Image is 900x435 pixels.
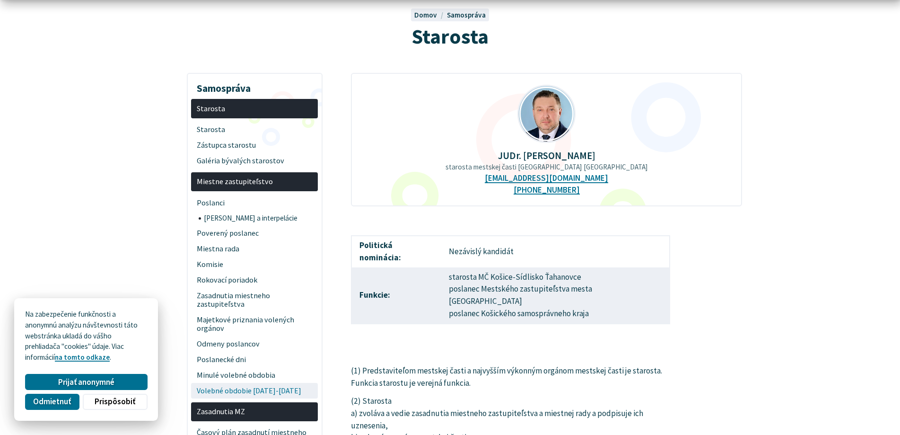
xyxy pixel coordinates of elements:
span: Zasadnutia miestneho zastupiteľstva [197,288,313,312]
a: Domov [414,10,446,19]
a: [PERSON_NAME] a interpelácie [199,211,318,226]
h3: Samospráva [191,76,318,96]
a: Poverený poslanec [191,226,318,241]
a: Volebné obdobie [DATE]-[DATE] [191,383,318,399]
span: Poverený poslanec [197,226,313,241]
span: Volebné obdobie [DATE]-[DATE] [197,383,313,399]
span: Zasadnutia MZ [197,404,313,419]
span: [PERSON_NAME] a interpelácie [204,211,313,226]
span: Odmietnuť [33,397,71,407]
img: Mgr.Ing._Milo___Ihn__t__2_ [519,86,575,142]
span: Prispôsobiť [95,397,135,407]
span: Rokovací poriadok [197,273,313,288]
span: Starosta [197,122,313,137]
span: Odmeny poslancov [197,336,313,352]
button: Prispôsobiť [83,394,147,410]
a: Galéria bývalých starostov [191,153,318,169]
strong: Funkcie: [359,290,390,300]
button: Odmietnuť [25,394,79,410]
p: (1) Predstaviteľom mestskej časti a najvyšším výkonným orgánom mestskej časti je starosta. Funkci... [351,353,670,390]
span: Poslanci [197,195,313,211]
a: Miestne zastupiteľstvo [191,172,318,192]
span: Miestne zastupiteľstvo [197,174,313,190]
a: Zasadnutia MZ [191,402,318,422]
a: Odmeny poslancov [191,336,318,352]
strong: Politická nominácia: [359,240,401,263]
a: Zástupca starostu [191,137,318,153]
td: starosta MČ Košice-Sídlisko Ťahanovce poslanec Mestského zastupiteľstva mesta [GEOGRAPHIC_DATA] p... [441,267,670,324]
a: Rokovací poriadok [191,273,318,288]
a: Majetkové priznania volených orgánov [191,312,318,336]
span: Prijať anonymné [58,377,114,387]
p: starosta mestskej časti [GEOGRAPHIC_DATA] [GEOGRAPHIC_DATA] [367,163,727,171]
a: Starosta [191,122,318,137]
span: Starosta [197,101,313,116]
span: Galéria bývalých starostov [197,153,313,169]
a: Miestna rada [191,241,318,257]
a: Zasadnutia miestneho zastupiteľstva [191,288,318,312]
span: Domov [414,10,437,19]
span: Starosta [411,23,489,49]
a: Starosta [191,99,318,118]
a: na tomto odkaze [55,353,110,362]
a: Minulé volebné obdobia [191,367,318,383]
a: Poslanci [191,195,318,211]
span: Zástupca starostu [197,137,313,153]
span: Komisie [197,257,313,273]
a: Komisie [191,257,318,273]
p: Na zabezpečenie funkčnosti a anonymnú analýzu návštevnosti táto webstránka ukladá do vášho prehli... [25,309,147,363]
span: Miestna rada [197,241,313,257]
a: [PHONE_NUMBER] [514,185,580,195]
a: Poslanecké dni [191,352,318,367]
a: Samospráva [447,10,486,19]
span: Minulé volebné obdobia [197,367,313,383]
a: [EMAIL_ADDRESS][DOMAIN_NAME] [485,173,608,183]
p: JUDr. [PERSON_NAME] [367,150,727,161]
span: Poslanecké dni [197,352,313,367]
td: Nezávislý kandidát [441,236,670,267]
button: Prijať anonymné [25,374,147,390]
span: Majetkové priznania volených orgánov [197,312,313,336]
